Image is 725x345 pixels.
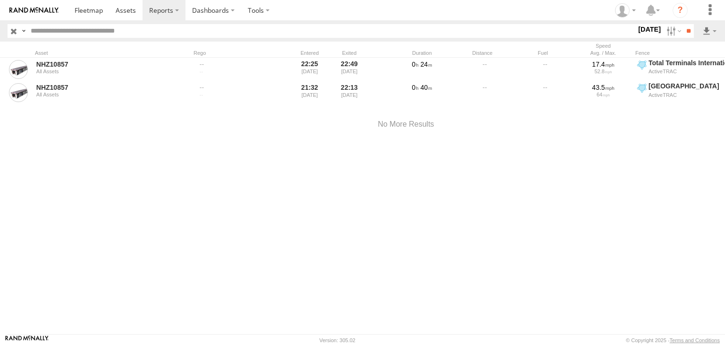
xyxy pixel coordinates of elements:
[626,337,720,343] div: © Copyright 2025 -
[292,82,328,103] div: 21:32 [DATE]
[194,50,288,56] div: Rego
[412,84,419,91] span: 0
[36,92,166,97] div: All Assets
[673,3,688,18] i: ?
[320,337,355,343] div: Version: 305.02
[331,50,367,56] div: Exited
[36,83,166,92] a: NHZ10857
[35,50,167,56] div: Asset
[36,69,166,74] div: All Assets
[331,82,367,103] div: 22:13 [DATE]
[20,24,27,38] label: Search Query
[5,336,49,345] a: Visit our Website
[576,60,630,69] div: 17.4
[612,3,639,17] div: Zulema McIntosch
[663,24,683,38] label: Search Filter Options
[421,84,432,91] span: 40
[292,59,328,80] div: 22:25 [DATE]
[670,337,720,343] a: Terms and Conditions
[701,24,717,38] label: Export results as...
[9,7,59,14] img: rand-logo.svg
[454,50,511,56] div: Distance
[636,24,663,34] label: [DATE]
[292,50,328,56] div: Entered
[576,92,630,97] div: 64
[421,60,432,68] span: 24
[576,69,630,74] div: 52.8
[36,60,166,69] a: NHZ10857
[394,50,450,56] div: Duration
[331,59,367,80] div: 22:49 [DATE]
[576,83,630,92] div: 43.5
[412,60,419,68] span: 0
[514,50,571,56] div: Fuel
